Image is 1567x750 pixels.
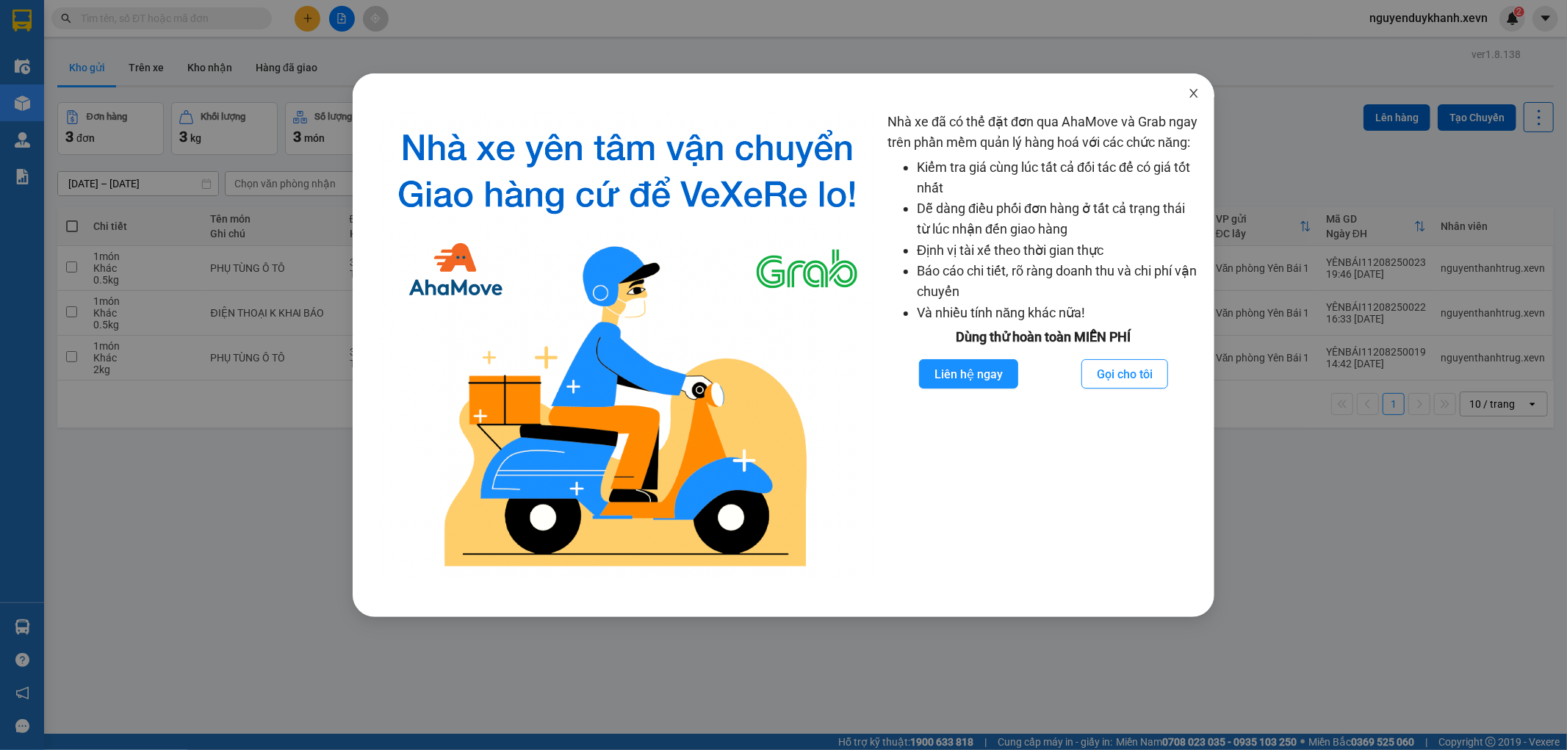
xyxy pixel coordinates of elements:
[1097,365,1153,383] span: Gọi cho tôi
[887,112,1200,580] div: Nhà xe đã có thể đặt đơn qua AhaMove và Grab ngay trên phần mềm quản lý hàng hoá với các chức năng:
[1173,73,1214,115] button: Close
[1188,87,1200,99] span: close
[887,327,1200,347] div: Dùng thử hoàn toàn MIỄN PHÍ
[934,365,1003,383] span: Liên hệ ngay
[917,198,1200,240] li: Dễ dàng điều phối đơn hàng ở tất cả trạng thái từ lúc nhận đến giao hàng
[917,240,1200,261] li: Định vị tài xế theo thời gian thực
[917,157,1200,199] li: Kiểm tra giá cùng lúc tất cả đối tác để có giá tốt nhất
[917,261,1200,303] li: Báo cáo chi tiết, rõ ràng doanh thu và chi phí vận chuyển
[1081,359,1168,389] button: Gọi cho tôi
[919,359,1018,389] button: Liên hệ ngay
[917,303,1200,323] li: Và nhiều tính năng khác nữa!
[379,112,876,580] img: logo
